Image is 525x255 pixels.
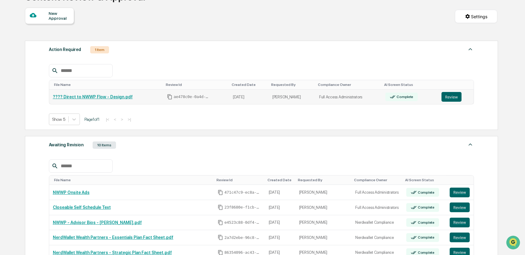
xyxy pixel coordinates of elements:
[417,205,435,209] div: Complete
[218,190,223,195] span: Copy Id
[119,117,125,122] button: >
[295,230,352,245] td: [PERSON_NAME]
[295,215,352,230] td: [PERSON_NAME]
[455,10,497,23] button: Settings
[354,178,400,182] div: Toggle SortBy
[395,95,413,99] div: Complete
[103,48,111,56] button: Start new chat
[53,235,173,240] a: NerdWallet Wealth Partners - Essentials Plan Fact Sheet.pdf
[6,46,17,57] img: 1746055101610-c473b297-6a78-478c-a979-82029cc54cd1
[417,220,435,225] div: Complete
[216,178,263,182] div: Toggle SortBy
[218,205,223,210] span: Copy Id
[6,136,11,141] div: 🔎
[417,235,435,240] div: Complete
[318,83,379,87] div: Toggle SortBy
[467,141,474,148] img: caret
[112,117,118,122] button: <
[352,185,403,200] td: Full Access Administrators
[12,136,38,142] span: Data Lookup
[224,190,261,195] span: 471c47c9-ec8a-47f7-8d07-e4c1a0ceb988
[4,133,41,144] a: 🔎Data Lookup
[265,185,295,200] td: [DATE]
[6,13,111,22] p: How can we help?
[94,66,111,73] button: See all
[450,233,470,242] button: Review
[6,77,16,87] img: Jack Rasmussen
[224,235,261,240] span: 2a7d2ebe-96c8-4c06-b7f6-ad809dd87dd0
[224,250,261,255] span: 86354096-ac43-4d01-ba61-ba6da9c8ebd1
[166,83,227,87] div: Toggle SortBy
[295,200,352,215] td: [PERSON_NAME]
[6,125,11,130] div: 🖐️
[265,215,295,230] td: [DATE]
[271,83,313,87] div: Toggle SortBy
[50,124,75,130] span: Attestations
[54,99,66,104] span: [DATE]
[224,220,261,225] span: e4523c88-0df4-4e1a-9b00-6026178afce9
[50,99,53,104] span: •
[450,188,470,197] button: Review
[265,200,295,215] td: [DATE]
[44,125,49,130] div: 🗄️
[19,99,49,104] span: [PERSON_NAME]
[27,46,100,53] div: Start new chat
[90,46,109,53] div: 1 Item
[12,99,17,104] img: 1746055101610-c473b297-6a78-478c-a979-82029cc54cd1
[506,235,522,251] iframe: Open customer support
[268,178,293,182] div: Toggle SortBy
[49,141,84,149] div: Awaiting Revision
[352,215,403,230] td: Nerdwallet Compliance
[104,117,111,122] button: |<
[126,117,133,122] button: >|
[218,235,223,240] span: Copy Id
[54,83,66,87] span: [DATE]
[4,122,42,133] a: 🖐️Preclearance
[441,92,462,102] button: Review
[232,83,266,87] div: Toggle SortBy
[443,83,471,87] div: Toggle SortBy
[43,150,73,155] a: Powered byPylon
[54,178,212,182] div: Toggle SortBy
[53,190,90,195] a: NWWP Onsite Ads
[50,83,53,87] span: •
[218,220,223,225] span: Copy Id
[42,122,78,133] a: 🗄️Attestations
[450,202,470,212] button: Review
[352,200,403,215] td: Full Access Administrators
[384,83,435,87] div: Toggle SortBy
[93,141,116,149] div: 10 Items
[53,220,142,225] a: NWWP - Advisor Bios - [PERSON_NAME].pdf
[54,83,161,87] div: Toggle SortBy
[12,83,17,88] img: 1746055101610-c473b297-6a78-478c-a979-82029cc54cd1
[417,190,435,195] div: Complete
[298,178,349,182] div: Toggle SortBy
[27,53,84,57] div: We're available if you need us!
[229,90,269,104] td: [DATE]
[224,205,261,210] span: 23f8680e-f1cb-4323-9e93-6f16597ece8b
[84,117,100,122] span: Page 1 of 1
[19,83,49,87] span: [PERSON_NAME]
[6,67,41,72] div: Past conversations
[450,218,470,227] button: Review
[49,11,69,21] div: New Approval
[441,92,470,102] a: Review
[6,93,16,103] img: Jack Rasmussen
[174,94,210,99] span: ae478c0e-0a4d-4479-b16b-62d7dbbc97dc
[467,46,474,53] img: caret
[53,94,133,99] a: ???? Direct to NWWP Flow - Design.pdf
[269,90,315,104] td: [PERSON_NAME]
[315,90,382,104] td: Full Access Administrators
[295,185,352,200] td: [PERSON_NAME]
[451,178,471,182] div: Toggle SortBy
[417,250,435,255] div: Complete
[405,178,444,182] div: Toggle SortBy
[12,124,39,130] span: Preclearance
[167,94,172,100] span: Copy Id
[49,46,81,53] div: Action Required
